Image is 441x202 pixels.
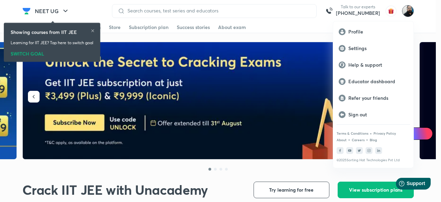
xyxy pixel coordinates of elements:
[380,175,433,194] iframe: Help widget launcher
[333,90,413,106] a: Refer your friends
[373,131,396,135] a: Privacy Policy
[337,158,410,162] p: © 2025 Sorting Hat Technologies Pvt Ltd
[370,130,372,136] div: •
[348,95,408,101] p: Refer your friends
[333,73,413,90] a: Educator dashboard
[348,112,408,118] p: Sign out
[337,138,347,142] a: About
[348,78,408,85] p: Educator dashboard
[333,57,413,73] a: Help & support
[333,40,413,57] a: Settings
[348,136,350,143] div: •
[333,23,413,40] a: Profile
[348,29,408,35] p: Profile
[370,138,377,142] a: Blog
[348,62,408,68] p: Help & support
[337,131,368,135] a: Terms & Conditions
[348,45,408,51] p: Settings
[352,138,365,142] a: Careers
[366,136,368,143] div: •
